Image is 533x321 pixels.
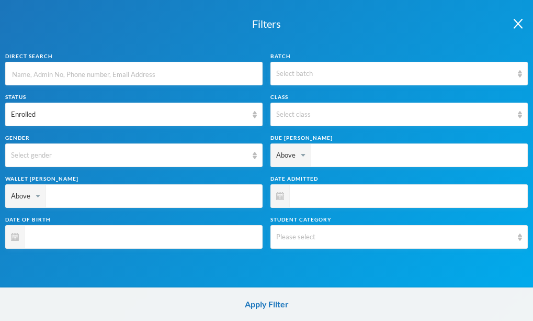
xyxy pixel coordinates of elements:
[11,150,247,161] div: Select gender
[270,52,528,60] div: Batch
[514,19,523,29] img: close dialog
[5,52,263,60] div: Direct Search
[276,69,513,79] div: Select batch
[276,109,513,120] div: Select class
[270,93,528,101] div: Class
[5,175,263,183] div: Wallet [PERSON_NAME]
[271,144,311,167] div: Above
[270,175,528,183] div: Date Admitted
[11,109,247,120] div: Enrolled
[6,185,46,207] div: Above
[270,216,528,224] div: Student Category
[11,62,257,86] input: Name, Admin No, Phone number, Email Address
[5,134,263,142] div: Gender
[5,93,263,101] div: Status
[276,233,315,241] span: Please select
[270,134,528,142] div: Due [PERSON_NAME]
[5,216,263,224] div: Date of Birth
